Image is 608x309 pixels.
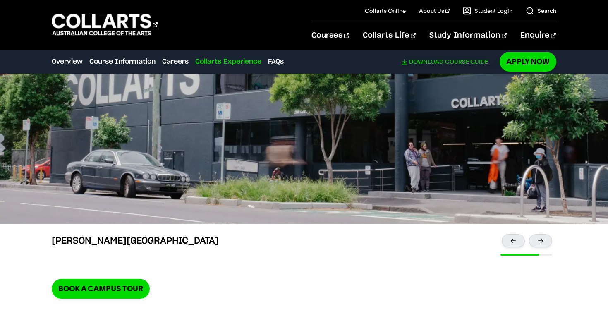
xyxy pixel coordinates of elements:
[526,7,556,15] a: Search
[409,58,443,65] span: Download
[162,57,189,67] a: Careers
[268,57,284,67] a: FAQs
[365,7,406,15] a: Collarts Online
[500,52,556,71] a: Apply Now
[463,7,512,15] a: Student Login
[52,57,83,67] a: Overview
[363,22,416,49] a: Collarts Life
[52,279,150,298] a: Book a Campus Tour
[429,22,507,49] a: Study Information
[52,234,219,247] h3: [PERSON_NAME][GEOGRAPHIC_DATA]
[419,7,450,15] a: About Us
[89,57,156,67] a: Course Information
[311,22,349,49] a: Courses
[52,13,158,36] div: Go to homepage
[520,22,556,49] a: Enquire
[402,58,495,65] a: DownloadCourse Guide
[195,57,261,67] a: Collarts Experience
